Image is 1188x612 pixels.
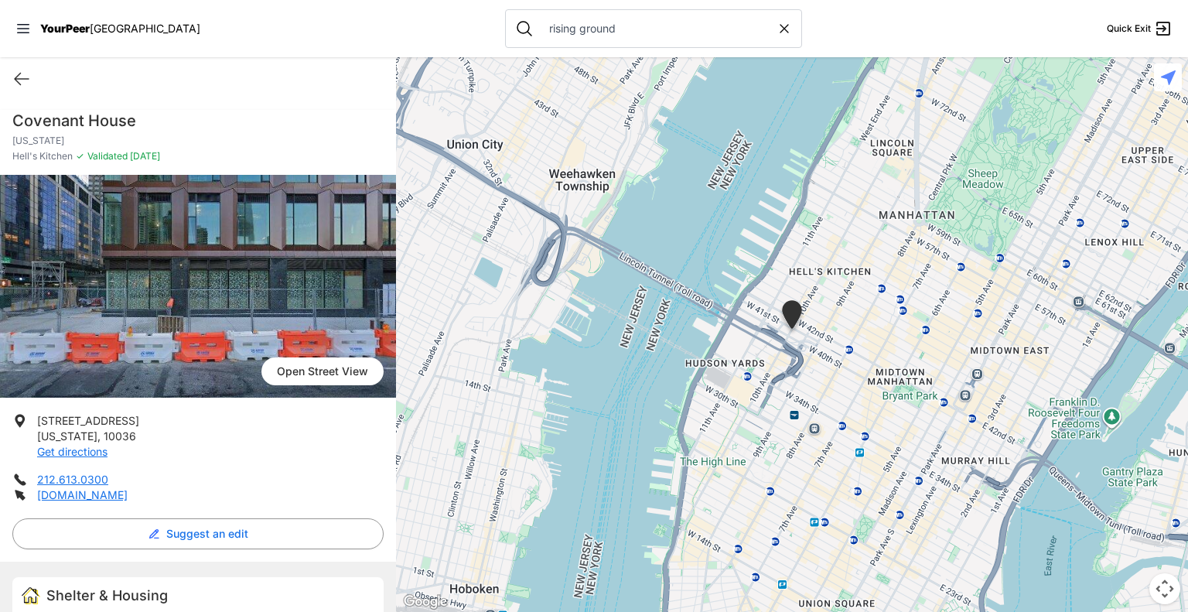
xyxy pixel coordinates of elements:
[1107,19,1173,38] a: Quick Exit
[87,150,128,162] span: Validated
[40,24,200,33] a: YourPeer[GEOGRAPHIC_DATA]
[261,357,384,385] a: Open Street View
[1107,22,1151,35] span: Quick Exit
[97,429,101,443] span: ,
[400,592,451,612] img: Google
[12,135,384,147] p: [US_STATE]
[773,294,811,341] div: New York
[37,473,108,486] a: 212.613.0300
[37,445,108,458] a: Get directions
[76,150,84,162] span: ✓
[12,518,384,549] button: Suggest an edit
[104,429,136,443] span: 10036
[37,414,139,427] span: [STREET_ADDRESS]
[12,150,73,162] span: Hell's Kitchen
[12,110,384,132] h1: Covenant House
[37,429,97,443] span: [US_STATE]
[1149,573,1180,604] button: Map camera controls
[37,488,128,501] a: [DOMAIN_NAME]
[540,21,777,36] input: Search
[400,592,451,612] a: Open this area in Google Maps (opens a new window)
[40,22,90,35] span: YourPeer
[166,526,248,542] span: Suggest an edit
[46,587,168,603] span: Shelter & Housing
[90,22,200,35] span: [GEOGRAPHIC_DATA]
[128,150,160,162] span: [DATE]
